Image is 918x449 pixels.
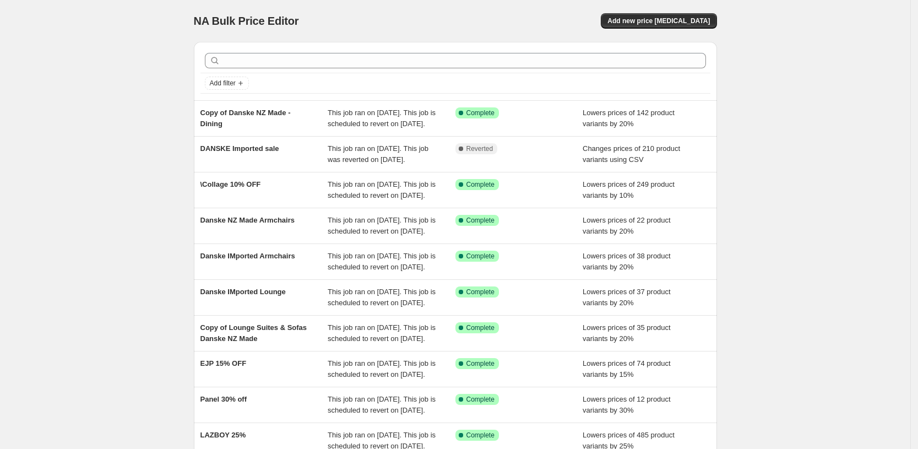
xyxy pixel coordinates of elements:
[583,323,671,343] span: Lowers prices of 35 product variants by 20%
[328,216,436,235] span: This job ran on [DATE]. This job is scheduled to revert on [DATE].
[466,395,495,404] span: Complete
[466,323,495,332] span: Complete
[200,144,279,153] span: DANSKE Imported sale
[583,252,671,271] span: Lowers prices of 38 product variants by 20%
[466,180,495,189] span: Complete
[466,431,495,440] span: Complete
[466,288,495,296] span: Complete
[210,79,236,88] span: Add filter
[200,395,247,403] span: Panel 30% off
[200,359,247,367] span: EJP 15% OFF
[200,323,307,343] span: Copy of Lounge Suites & Sofas Danske NZ Made
[466,216,495,225] span: Complete
[583,216,671,235] span: Lowers prices of 22 product variants by 20%
[200,216,295,224] span: Danske NZ Made Armchairs
[328,144,428,164] span: This job ran on [DATE]. This job was reverted on [DATE].
[328,252,436,271] span: This job ran on [DATE]. This job is scheduled to revert on [DATE].
[328,323,436,343] span: This job ran on [DATE]. This job is scheduled to revert on [DATE].
[583,359,671,378] span: Lowers prices of 74 product variants by 15%
[583,288,671,307] span: Lowers prices of 37 product variants by 20%
[583,395,671,414] span: Lowers prices of 12 product variants by 30%
[205,77,249,90] button: Add filter
[328,180,436,199] span: This job ran on [DATE]. This job is scheduled to revert on [DATE].
[328,359,436,378] span: This job ran on [DATE]. This job is scheduled to revert on [DATE].
[328,288,436,307] span: This job ran on [DATE]. This job is scheduled to revert on [DATE].
[194,15,299,27] span: NA Bulk Price Editor
[466,109,495,117] span: Complete
[466,359,495,368] span: Complete
[200,252,295,260] span: Danske IMported Armchairs
[607,17,710,25] span: Add new price [MEDICAL_DATA]
[583,180,675,199] span: Lowers prices of 249 product variants by 10%
[583,109,675,128] span: Lowers prices of 142 product variants by 20%
[200,431,246,439] span: LAZBOY 25%
[328,109,436,128] span: This job ran on [DATE]. This job is scheduled to revert on [DATE].
[466,252,495,261] span: Complete
[583,144,680,164] span: Changes prices of 210 product variants using CSV
[328,395,436,414] span: This job ran on [DATE]. This job is scheduled to revert on [DATE].
[466,144,493,153] span: Reverted
[200,180,261,188] span: \Collage 10% OFF
[200,288,286,296] span: Danske IMported Lounge
[200,109,291,128] span: Copy of Danske NZ Made - Dining
[601,13,716,29] button: Add new price [MEDICAL_DATA]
